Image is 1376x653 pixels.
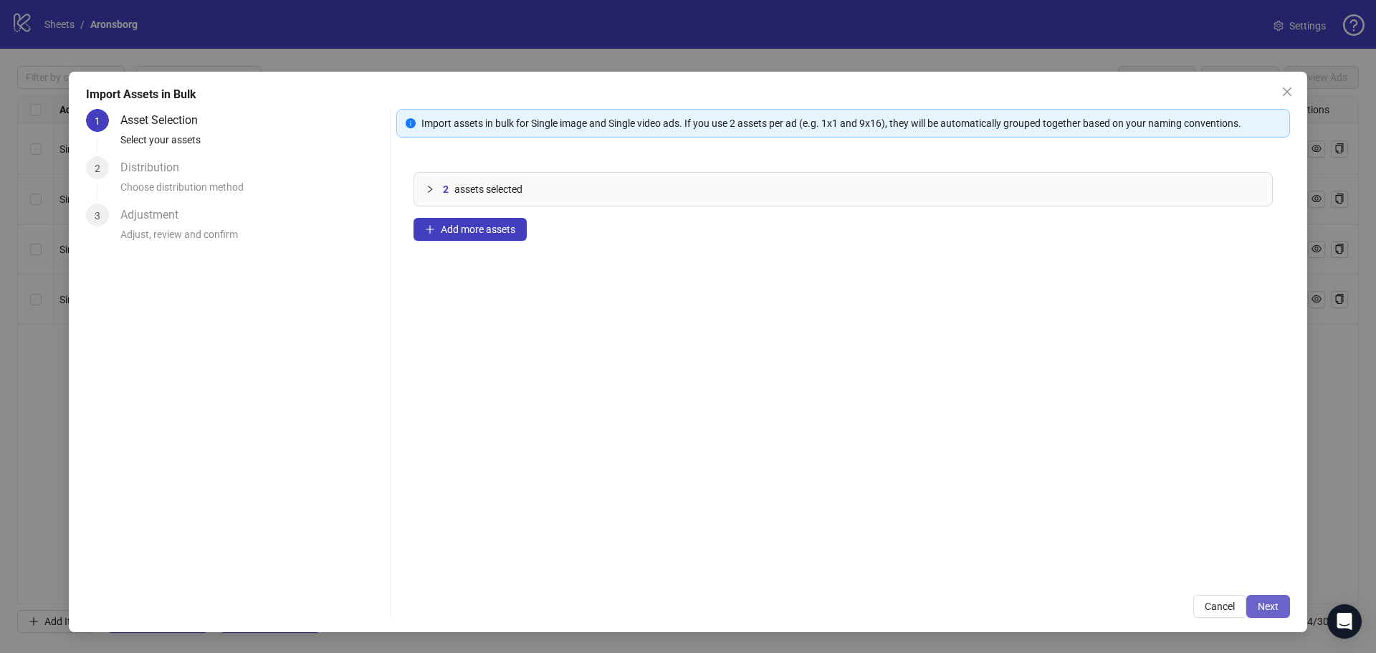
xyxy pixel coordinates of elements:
[1193,595,1246,618] button: Cancel
[120,204,190,227] div: Adjustment
[120,109,209,132] div: Asset Selection
[414,218,527,241] button: Add more assets
[406,118,416,128] span: info-circle
[120,132,384,156] div: Select your assets
[454,181,522,197] span: assets selected
[421,115,1281,131] div: Import assets in bulk for Single image and Single video ads. If you use 2 assets per ad (e.g. 1x1...
[1281,86,1293,97] span: close
[120,156,191,179] div: Distribution
[95,115,100,127] span: 1
[95,210,100,221] span: 3
[414,173,1272,206] div: 2assets selected
[1327,604,1362,639] div: Open Intercom Messenger
[441,224,515,235] span: Add more assets
[95,163,100,174] span: 2
[1205,601,1235,612] span: Cancel
[120,179,384,204] div: Choose distribution method
[426,185,434,194] span: collapsed
[1276,80,1299,103] button: Close
[1258,601,1279,612] span: Next
[425,224,435,234] span: plus
[86,86,1290,103] div: Import Assets in Bulk
[120,227,384,251] div: Adjust, review and confirm
[443,181,449,197] span: 2
[1246,595,1290,618] button: Next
